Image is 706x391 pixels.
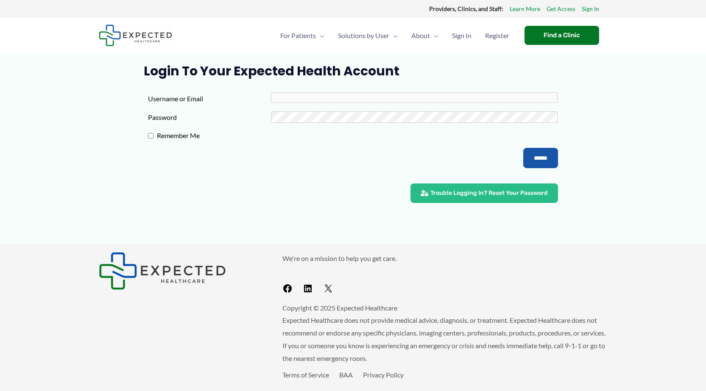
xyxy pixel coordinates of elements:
[99,25,172,46] img: Expected Healthcare Logo - side, dark font, small
[99,252,226,290] img: Expected Healthcare Logo - side, dark font, small
[452,21,472,50] span: Sign In
[485,21,509,50] span: Register
[148,111,271,124] label: Password
[445,21,478,50] a: Sign In
[547,3,575,14] a: Get Access
[280,21,316,50] span: For Patients
[99,252,261,290] aside: Footer Widget 1
[282,316,606,362] span: Expected Healthcare does not provide medical advice, diagnosis, or treatment. Expected Healthcare...
[389,21,398,50] span: Menu Toggle
[363,371,404,379] a: Privacy Policy
[510,3,540,14] a: Learn More
[273,21,516,50] nav: Primary Site Navigation
[153,129,276,142] label: Remember Me
[282,304,397,312] span: Copyright © 2025 Expected Healthcare
[430,21,438,50] span: Menu Toggle
[429,5,503,12] strong: Providers, Clinics, and Staff:
[405,21,445,50] a: AboutMenu Toggle
[331,21,405,50] a: Solutions by UserMenu Toggle
[148,92,271,105] label: Username or Email
[282,371,329,379] a: Terms of Service
[339,371,353,379] a: BAA
[525,26,599,45] a: Find a Clinic
[478,21,516,50] a: Register
[273,21,331,50] a: For PatientsMenu Toggle
[430,190,548,196] span: Trouble Logging In? Reset Your Password
[144,64,562,79] h1: Login to Your Expected Health Account
[282,252,608,265] p: We're on a mission to help you get care.
[410,183,558,203] a: Trouble Logging In? Reset Your Password
[582,3,599,14] a: Sign In
[316,21,324,50] span: Menu Toggle
[282,252,608,297] aside: Footer Widget 2
[338,21,389,50] span: Solutions by User
[411,21,430,50] span: About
